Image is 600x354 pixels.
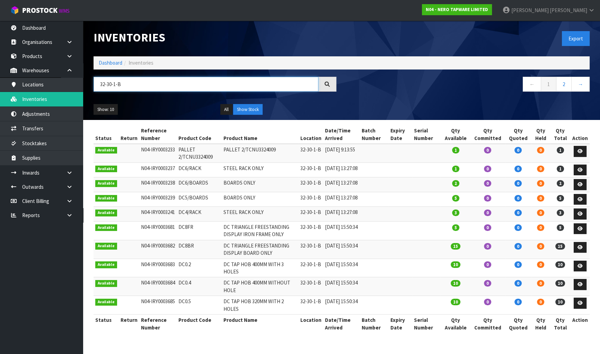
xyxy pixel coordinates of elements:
[139,221,177,240] td: N04-IRY0003681
[220,104,232,115] button: All
[470,125,505,144] th: Qty Committed
[177,162,222,177] td: DC6/RACK
[222,162,298,177] td: STEEL RACK ONLY
[177,221,222,240] td: DC8FR
[299,315,323,333] th: Location
[360,315,389,333] th: Batch Number
[557,209,564,216] span: 3
[484,195,491,202] span: 0
[129,59,153,66] span: Inventories
[531,125,550,144] th: Qty Held
[514,280,522,287] span: 0
[177,315,222,333] th: Product Code
[452,147,459,153] span: 1
[139,162,177,177] td: N04-IRY0003237
[139,315,177,333] th: Reference Number
[389,315,412,333] th: Expiry Date
[441,315,470,333] th: Qty Available
[452,180,459,187] span: 2
[299,177,323,192] td: 32-30-1-B
[95,243,117,250] span: Available
[484,243,491,250] span: 0
[10,6,19,15] img: cube-alt.png
[470,315,505,333] th: Qty Committed
[299,221,323,240] td: 32-30-1-B
[484,261,491,268] span: 0
[514,224,522,231] span: 0
[452,166,459,172] span: 1
[119,315,139,333] th: Return
[177,177,222,192] td: DC6/BOARDS
[94,77,318,92] input: Search inventories
[511,7,549,13] span: [PERSON_NAME]
[139,240,177,259] td: N04-IRY0003682
[556,77,572,92] a: 2
[139,125,177,144] th: Reference Number
[222,144,298,162] td: PALLET 2/TCNU3324009
[531,315,550,333] th: Qty Held
[484,299,491,305] span: 0
[323,192,360,207] td: [DATE] 13:27:08
[426,7,488,12] strong: N04 - NERO TAPWARE LIMITED
[99,59,122,66] a: Dashboard
[94,104,118,115] button: Show: 10
[222,177,298,192] td: BOARDS ONLY
[119,125,139,144] th: Return
[537,195,544,202] span: 0
[451,280,460,287] span: 10
[139,144,177,162] td: N04-IRY0003233
[323,296,360,315] td: [DATE] 15:50:34
[557,180,564,187] span: 2
[222,277,298,296] td: DC TAP HOB 400MM WITHOUT HOLE
[555,261,565,268] span: 10
[550,7,587,13] span: [PERSON_NAME]
[299,296,323,315] td: 32-30-1-B
[451,261,460,268] span: 10
[177,207,222,222] td: DC4/RACK
[233,104,263,115] button: Show Stock
[484,209,491,216] span: 0
[505,315,531,333] th: Qty Quoted
[95,299,117,306] span: Available
[323,240,360,259] td: [DATE] 15:50:34
[555,243,565,250] span: 15
[451,243,460,250] span: 15
[95,166,117,173] span: Available
[95,224,117,231] span: Available
[452,209,459,216] span: 3
[514,195,522,202] span: 0
[299,144,323,162] td: 32-30-1-B
[412,125,441,144] th: Serial Number
[571,77,590,92] a: →
[452,224,459,231] span: 5
[177,240,222,259] td: DC8BR
[323,207,360,222] td: [DATE] 13:27:08
[347,77,590,94] nav: Page navigation
[95,280,117,287] span: Available
[177,259,222,277] td: DC0.2
[222,125,298,144] th: Product Name
[177,144,222,162] td: PALLET 2/TCNU3324009
[537,166,544,172] span: 0
[557,147,564,153] span: 1
[523,77,541,92] a: ←
[557,224,564,231] span: 5
[537,243,544,250] span: 0
[537,180,544,187] span: 0
[514,147,522,153] span: 0
[222,259,298,277] td: DC TAP HOB 400MM WITH 3 HOLES
[139,277,177,296] td: N04-IRY0003684
[557,195,564,202] span: 5
[299,240,323,259] td: 32-30-1-B
[94,31,336,44] h1: Inventories
[323,259,360,277] td: [DATE] 15:50:34
[222,221,298,240] td: DC TRIANGLE FREESTANDING DISPLAY IRON FRAME ONLY
[95,195,117,202] span: Available
[555,280,565,287] span: 10
[514,180,522,187] span: 0
[537,299,544,305] span: 0
[299,277,323,296] td: 32-30-1-B
[95,180,117,187] span: Available
[484,280,491,287] span: 0
[323,277,360,296] td: [DATE] 15:50:34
